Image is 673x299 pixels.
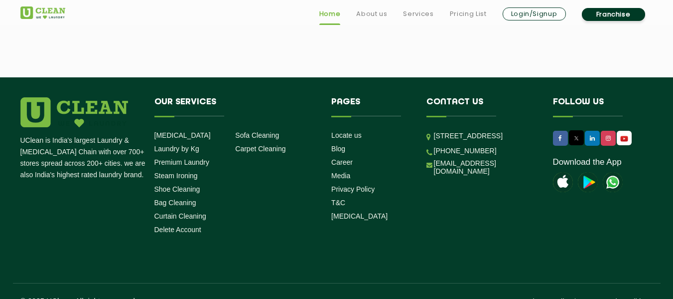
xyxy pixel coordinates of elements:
[154,185,200,193] a: Shoe Cleaning
[578,172,598,192] img: playstoreicon.png
[331,97,411,116] h4: Pages
[20,135,147,181] p: UClean is India's largest Laundry & [MEDICAL_DATA] Chain with over 700+ stores spread across 200+...
[154,226,201,234] a: Delete Account
[319,8,341,20] a: Home
[331,158,353,166] a: Career
[154,158,210,166] a: Premium Laundry
[154,212,206,220] a: Curtain Cleaning
[582,8,645,21] a: Franchise
[403,8,433,20] a: Services
[154,97,317,116] h4: Our Services
[503,7,566,20] a: Login/Signup
[618,133,631,144] img: UClean Laundry and Dry Cleaning
[603,172,623,192] img: UClean Laundry and Dry Cleaning
[553,97,641,116] h4: Follow us
[235,131,279,139] a: Sofa Cleaning
[20,97,128,127] img: logo.png
[434,130,538,142] p: [STREET_ADDRESS]
[154,145,199,153] a: Laundry by Kg
[356,8,387,20] a: About us
[450,8,487,20] a: Pricing List
[154,199,196,207] a: Bag Cleaning
[154,131,211,139] a: [MEDICAL_DATA]
[426,97,538,116] h4: Contact us
[331,145,345,153] a: Blog
[154,172,198,180] a: Steam Ironing
[434,159,538,175] a: [EMAIL_ADDRESS][DOMAIN_NAME]
[331,212,388,220] a: [MEDICAL_DATA]
[553,172,573,192] img: apple-icon.png
[331,185,375,193] a: Privacy Policy
[331,199,345,207] a: T&C
[331,131,362,139] a: Locate us
[331,172,350,180] a: Media
[553,157,622,167] a: Download the App
[20,6,65,19] img: UClean Laundry and Dry Cleaning
[235,145,285,153] a: Carpet Cleaning
[434,147,497,155] a: [PHONE_NUMBER]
